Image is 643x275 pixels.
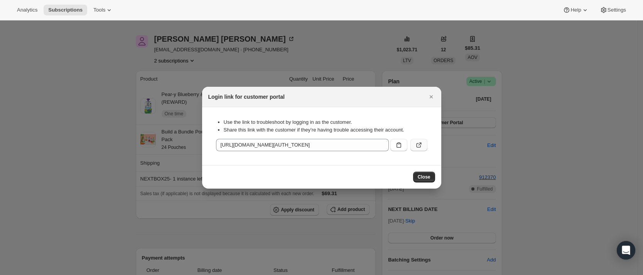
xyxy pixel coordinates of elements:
button: Settings [595,5,631,15]
li: Share this link with the customer if they’re having trouble accessing their account. [224,126,427,134]
button: Analytics [12,5,42,15]
div: Open Intercom Messenger [617,241,635,260]
button: Close [426,91,437,102]
button: Tools [89,5,118,15]
li: Use the link to troubleshoot by logging in as the customer. [224,118,427,126]
button: Subscriptions [44,5,87,15]
span: Subscriptions [48,7,83,13]
span: Tools [93,7,105,13]
button: Close [413,172,435,182]
span: Settings [608,7,626,13]
span: Help [570,7,581,13]
span: Analytics [17,7,37,13]
button: Help [558,5,593,15]
span: Close [418,174,430,180]
h2: Login link for customer portal [208,93,285,101]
